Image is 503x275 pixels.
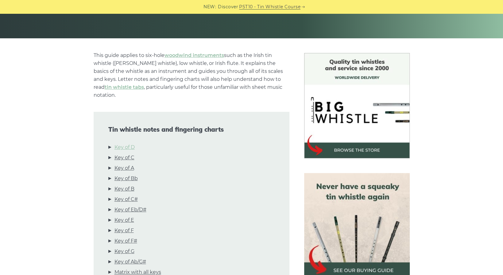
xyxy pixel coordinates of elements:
[114,258,146,266] a: Key of Ab/G#
[203,3,216,10] span: NEW:
[114,195,138,203] a: Key of C#
[105,84,144,90] a: tin whistle tabs
[114,143,135,151] a: Key of D
[304,53,410,158] img: BigWhistle Tin Whistle Store
[114,237,137,245] a: Key of F#
[108,126,275,133] span: Tin whistle notes and fingering charts
[164,52,224,58] a: woodwind instruments
[114,247,134,255] a: Key of G
[114,154,134,162] a: Key of C
[114,216,134,224] a: Key of E
[94,51,289,99] p: This guide applies to six-hole such as the Irish tin whistle ([PERSON_NAME] whistle), low whistle...
[114,206,146,214] a: Key of Eb/D#
[114,227,134,235] a: Key of F
[218,3,238,10] span: Discover
[114,175,138,183] a: Key of Bb
[114,164,134,172] a: Key of A
[114,185,134,193] a: Key of B
[239,3,300,10] a: PST10 - Tin Whistle Course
